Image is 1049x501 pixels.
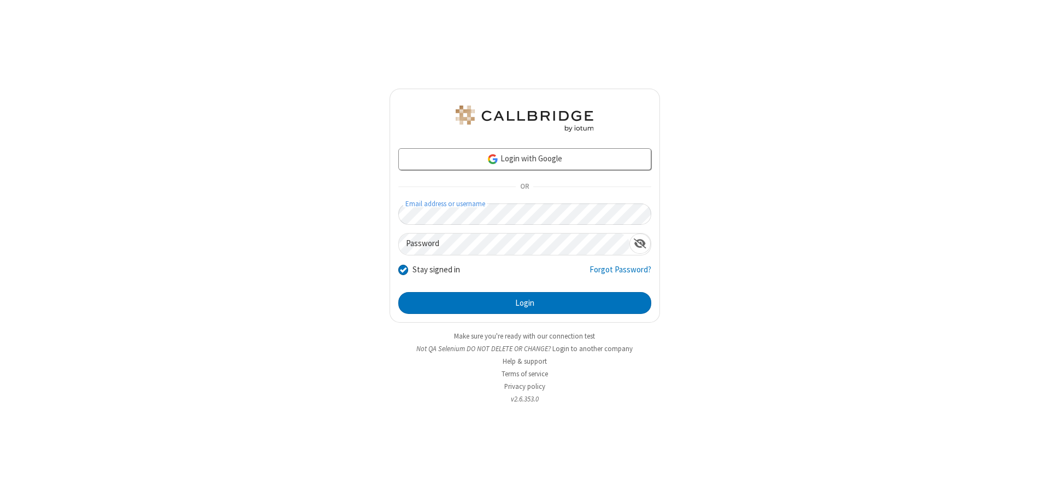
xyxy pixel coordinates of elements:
a: Forgot Password? [590,264,651,284]
a: Privacy policy [504,382,545,391]
span: OR [516,179,533,195]
a: Help & support [503,357,547,366]
a: Login with Google [398,148,651,170]
img: google-icon.png [487,153,499,165]
li: v2.6.353.0 [390,394,660,404]
input: Password [399,234,629,255]
li: Not QA Selenium DO NOT DELETE OR CHANGE? [390,343,660,354]
button: Login [398,292,651,314]
label: Stay signed in [412,264,460,276]
button: Login to another company [552,343,633,354]
input: Email address or username [398,203,651,225]
a: Terms of service [502,369,548,378]
a: Make sure you're ready with our connection test [454,331,595,341]
div: Show password [629,234,651,254]
img: QA Selenium DO NOT DELETE OR CHANGE [453,106,596,132]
